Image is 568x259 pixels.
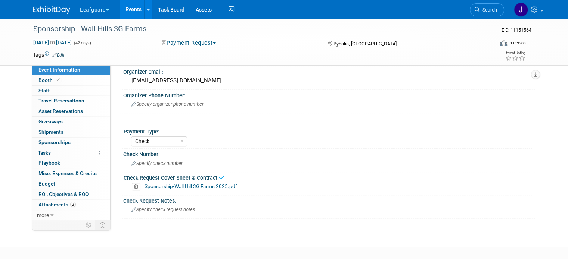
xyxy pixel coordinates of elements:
a: Attachments2 [32,200,110,210]
span: Event ID: 11151564 [502,27,531,33]
span: ROI, Objectives & ROO [38,191,89,197]
div: Event Rating [505,51,525,55]
div: Check Number: [123,149,535,158]
a: Giveaways [32,117,110,127]
span: Search [480,7,497,13]
button: Payment Request [159,39,219,47]
div: Event Format [453,39,526,50]
a: Budget [32,179,110,189]
a: Staff [32,86,110,96]
span: (42 days) [73,41,91,45]
span: Specify check number [131,161,183,166]
span: Staff [38,88,50,94]
span: Booth [38,77,61,83]
div: Organizer Phone Number: [123,90,535,99]
span: Playbook [38,160,60,166]
td: Tags [33,51,65,59]
a: Edit [52,53,65,58]
span: 2 [70,202,76,207]
a: Event Information [32,65,110,75]
img: Format-Inperson.png [500,40,507,46]
span: Asset Reservations [38,108,83,114]
a: Travel Reservations [32,96,110,106]
a: more [32,210,110,220]
a: Sponsorship-Wall Hill 3G Farms 2025.pdf [145,183,237,189]
div: Sponsorship - Wall Hills 3G Farms [31,22,484,36]
i: Booth reservation complete [56,78,60,82]
a: Misc. Expenses & Credits [32,168,110,179]
td: Toggle Event Tabs [95,220,111,230]
span: to [49,40,56,45]
span: Travel Reservations [38,98,84,104]
span: [DATE] [DATE] [33,39,72,46]
div: Payment Type: [124,126,532,135]
a: Sponsorships [32,138,110,148]
div: In-Person [508,40,526,46]
span: Sponsorships [38,139,71,145]
a: Shipments [32,127,110,137]
a: ROI, Objectives & ROO [32,189,110,199]
span: Tasks [38,150,51,156]
div: Organizer Email: [123,66,535,76]
img: ExhibitDay [33,6,70,14]
span: Giveaways [38,119,63,124]
span: Specify check request notes [131,207,195,212]
span: Shipments [38,129,63,135]
div: Check Request Notes: [123,195,535,205]
a: Booth [32,75,110,85]
div: Check Request Cover Sheet & Contract: [124,172,532,181]
span: Budget [38,181,55,187]
span: Specify organizer phone number [131,101,204,107]
a: Search [470,3,504,16]
span: Event Information [38,67,80,73]
span: Misc. Expenses & Credits [38,170,97,176]
img: Jonathan Zargo [514,3,528,17]
a: Asset Reservations [32,106,110,116]
a: Playbook [32,158,110,168]
span: more [37,212,49,218]
td: Personalize Event Tab Strip [82,220,95,230]
span: Byhalia, [GEOGRAPHIC_DATA] [333,41,397,47]
a: Delete attachment? [132,184,143,189]
a: Tasks [32,148,110,158]
span: Attachments [38,202,76,208]
div: [EMAIL_ADDRESS][DOMAIN_NAME] [129,75,530,86]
